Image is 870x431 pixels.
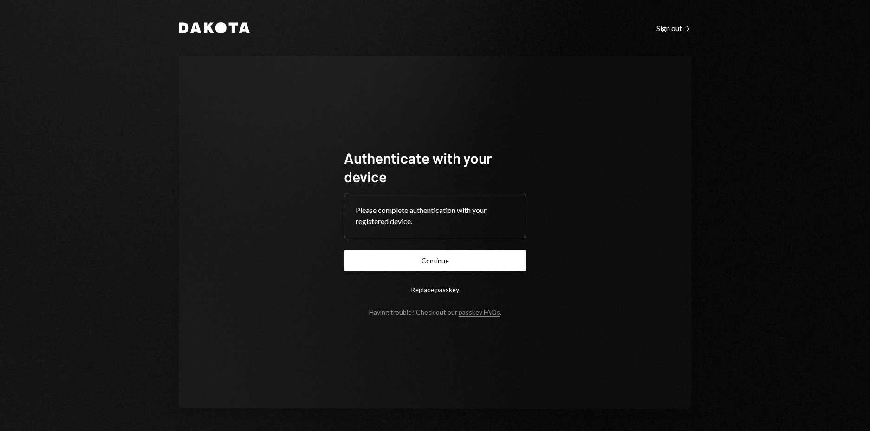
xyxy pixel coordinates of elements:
[356,205,514,227] div: Please complete authentication with your registered device.
[344,279,526,301] button: Replace passkey
[344,148,526,186] h1: Authenticate with your device
[459,308,500,317] a: passkey FAQs
[656,23,691,33] a: Sign out
[656,24,691,33] div: Sign out
[369,308,501,316] div: Having trouble? Check out our .
[344,250,526,271] button: Continue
